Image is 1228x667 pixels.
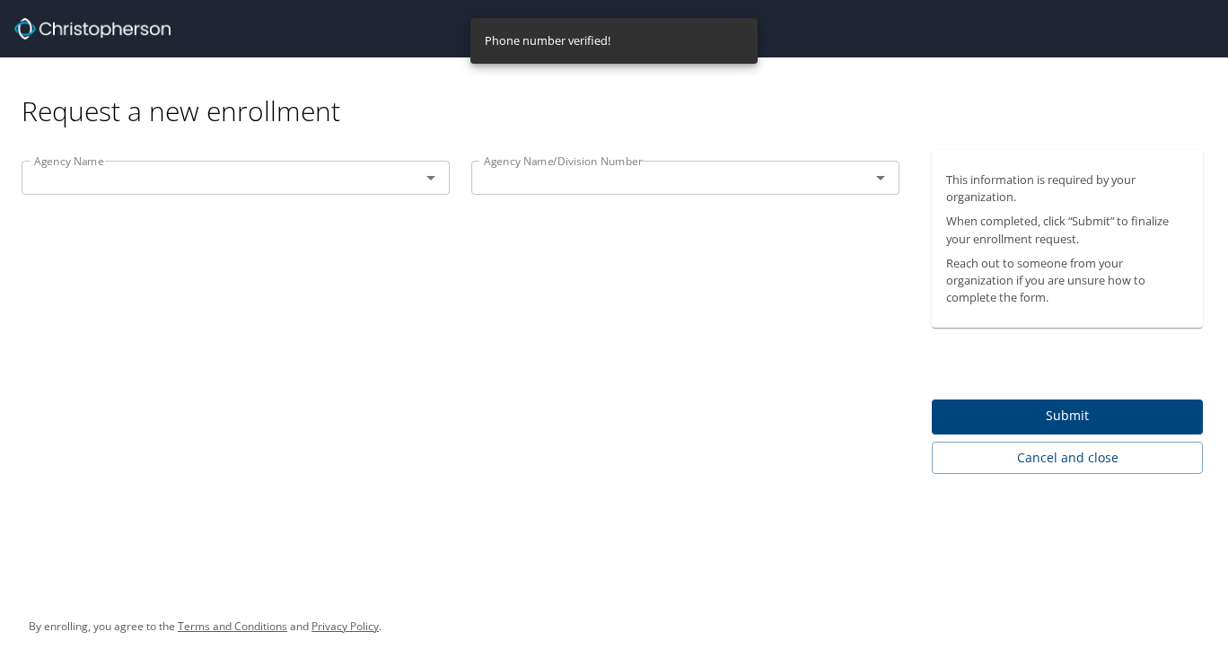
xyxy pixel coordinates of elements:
img: cbt logo [14,18,171,39]
button: Submit [932,399,1203,434]
p: Reach out to someone from your organization if you are unsure how to complete the form. [946,255,1189,307]
p: This information is required by your organization. [946,171,1189,206]
a: Privacy Policy [311,619,379,634]
div: Request a new enrollment [22,57,1217,128]
p: When completed, click “Submit” to finalize your enrollment request. [946,213,1189,247]
div: Phone number verified! [485,23,610,58]
button: Open [868,165,893,190]
span: Cancel and close [946,447,1189,470]
span: Submit [946,405,1189,427]
a: Terms and Conditions [178,619,287,634]
button: Open [418,165,443,190]
div: By enrolling, you agree to the and . [29,604,382,649]
button: Cancel and close [932,442,1203,475]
